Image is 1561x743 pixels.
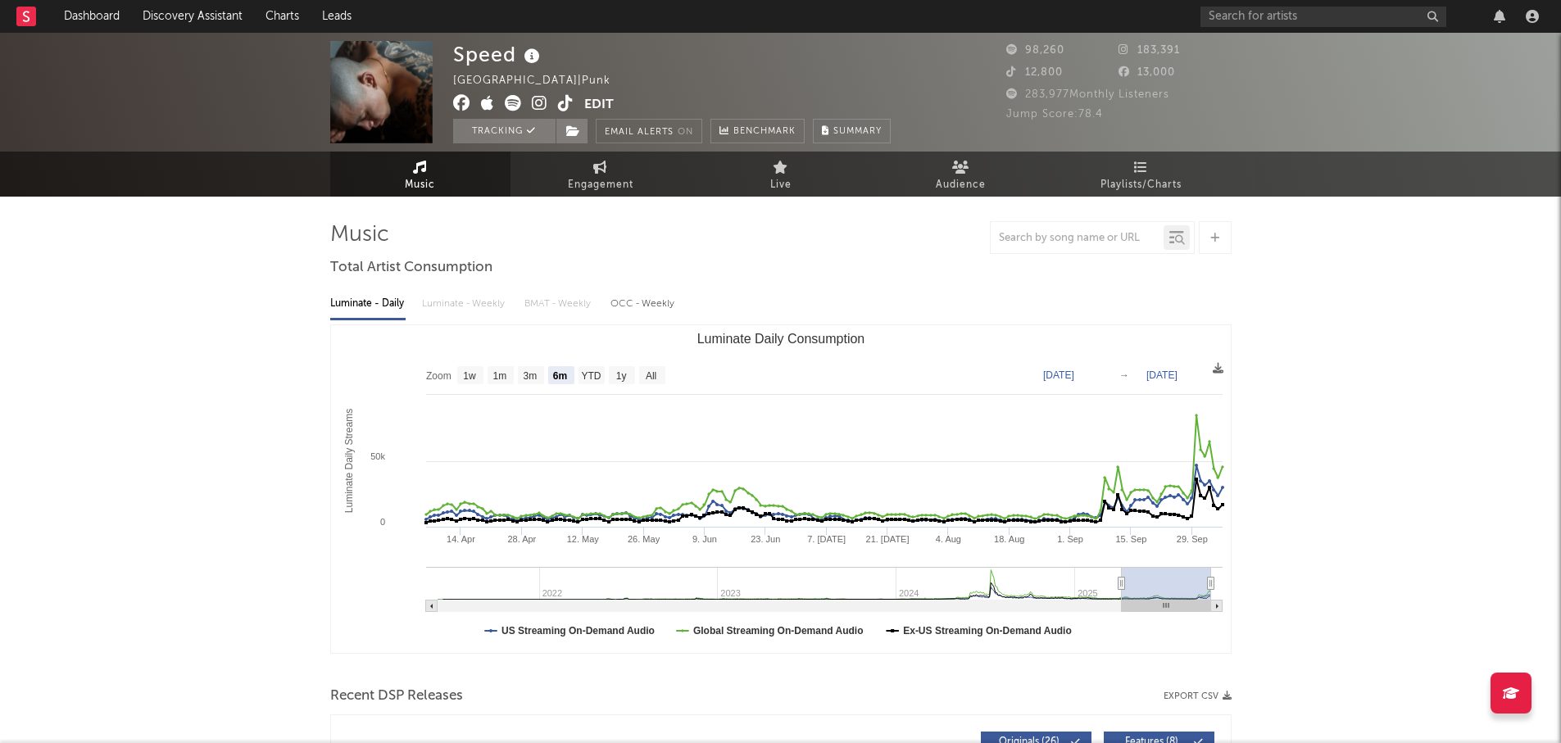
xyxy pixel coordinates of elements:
text: Global Streaming On-Demand Audio [692,625,863,637]
text: 12. May [566,534,599,544]
span: 13,000 [1119,67,1175,78]
input: Search by song name or URL [991,232,1164,245]
text: All [645,370,656,382]
input: Search for artists [1200,7,1446,27]
div: OCC - Weekly [610,290,676,318]
a: Playlists/Charts [1051,152,1232,197]
div: Speed [453,41,544,68]
text: 15. Sep [1115,534,1146,544]
a: Live [691,152,871,197]
text: 26. May [628,534,660,544]
text: 18. Aug [994,534,1024,544]
a: Engagement [511,152,691,197]
text: 3m [523,370,537,382]
text: 4. Aug [935,534,960,544]
text: 0 [379,517,384,527]
span: Audience [936,175,986,195]
text: 9. Jun [692,534,716,544]
text: 21. [DATE] [865,534,909,544]
span: 183,391 [1119,45,1180,56]
button: Tracking [453,119,556,143]
div: [GEOGRAPHIC_DATA] | Punk [453,71,629,91]
text: 1w [463,370,476,382]
span: 98,260 [1006,45,1064,56]
button: Email AlertsOn [596,119,702,143]
text: 14. Apr [447,534,475,544]
text: → [1119,369,1129,381]
span: 12,800 [1006,67,1063,78]
span: Engagement [568,175,633,195]
text: Luminate Daily Streams [343,409,355,513]
svg: Luminate Daily Consumption [331,325,1231,653]
text: [DATE] [1043,369,1074,381]
text: Zoom [426,370,452,382]
span: Recent DSP Releases [330,686,463,706]
span: Jump Score: 78.4 [1006,109,1103,120]
span: 283,977 Monthly Listeners [1006,89,1169,100]
button: Summary [813,119,891,143]
text: 1y [615,370,626,382]
em: On [678,128,693,137]
text: 50k [370,451,385,461]
text: 28. Apr [507,534,536,544]
span: Summary [833,127,882,136]
span: Live [770,175,792,195]
text: Ex-US Streaming On-Demand Audio [903,625,1072,637]
text: [DATE] [1146,369,1178,381]
text: 1. Sep [1057,534,1083,544]
span: Music [405,175,435,195]
a: Music [330,152,511,197]
button: Edit [584,95,614,116]
text: 29. Sep [1176,534,1207,544]
div: Luminate - Daily [330,290,406,318]
button: Export CSV [1164,691,1232,701]
text: US Streaming On-Demand Audio [501,625,655,637]
text: 7. [DATE] [807,534,846,544]
text: 23. Jun [751,534,780,544]
a: Audience [871,152,1051,197]
span: Playlists/Charts [1100,175,1182,195]
text: Luminate Daily Consumption [697,332,864,346]
span: Total Artist Consumption [330,258,492,278]
text: 6m [552,370,566,382]
text: YTD [581,370,601,382]
text: 1m [492,370,506,382]
span: Benchmark [733,122,796,142]
a: Benchmark [710,119,805,143]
